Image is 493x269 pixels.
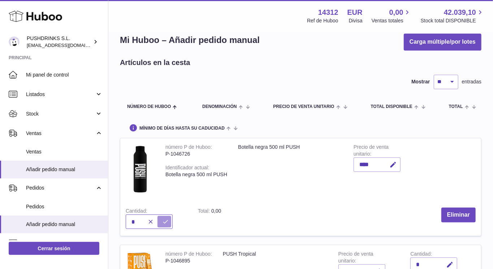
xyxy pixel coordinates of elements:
button: Eliminar [441,208,476,222]
span: Listados [26,91,95,98]
label: Cantidad [410,251,432,259]
div: P-1046726 [165,151,227,157]
span: Número de Huboo [127,104,171,109]
span: [EMAIL_ADDRESS][DOMAIN_NAME] [27,42,106,48]
div: Divisa [349,17,363,24]
span: Pedidos [26,203,103,210]
label: Total [198,208,211,216]
div: número P de Huboo [165,251,212,259]
span: Uso [26,239,103,246]
span: 42.039,10 [444,8,476,17]
h2: Artículos en la cesta [120,58,190,68]
span: Añadir pedido manual [26,221,103,228]
span: entradas [462,78,481,85]
h1: Mi Huboo – Añadir pedido manual [120,34,260,46]
span: 0,00 [211,208,221,214]
div: Botella negra 500 ml PUSH [165,171,227,178]
span: Ventas [26,130,95,137]
a: 0,00 Ventas totales [372,8,412,24]
span: Stock [26,110,95,117]
div: P-1046895 [165,257,212,264]
span: Total DISPONIBLE [371,104,412,109]
span: Total [449,104,463,109]
div: Ref de Huboo [307,17,338,24]
span: Pedidos [26,185,95,191]
span: Denominación [202,104,237,109]
span: Ventas totales [372,17,412,24]
span: Stock total DISPONIBLE [421,17,484,24]
span: Ventas [26,148,103,155]
img: framos@pushdrinks.es [9,36,20,47]
label: Precio de venta unitario [338,251,373,265]
label: Cantidad [126,208,147,216]
div: Identificador actual [165,165,209,172]
strong: EUR [347,8,363,17]
a: 42.039,10 Stock total DISPONIBLE [421,8,484,24]
span: Mínimo de días hasta su caducidad [139,126,225,131]
td: Botella negra 500 ml PUSH [233,138,348,202]
img: Botella negra 500 ml PUSH [126,144,155,195]
strong: 14312 [318,8,338,17]
a: Cerrar sesión [9,242,99,255]
div: número P de Huboo [165,144,212,152]
span: Mi panel de control [26,71,103,78]
label: Precio de venta unitario [354,144,389,159]
button: Carga múltiple/por lotes [404,34,481,51]
span: Añadir pedido manual [26,166,103,173]
div: PUSHDRINKS S.L. [27,35,92,49]
label: Mostrar [411,78,430,85]
span: Precio de venta unitario [273,104,334,109]
span: 0,00 [389,8,403,17]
